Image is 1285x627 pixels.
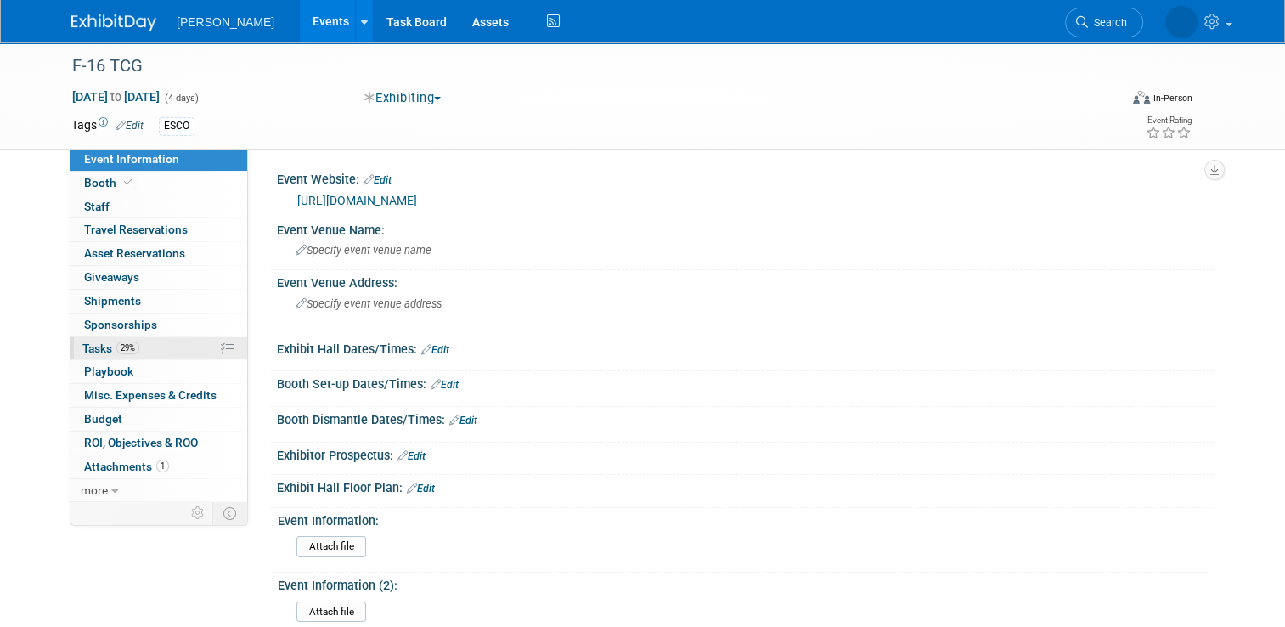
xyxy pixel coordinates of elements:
div: Event Rating [1146,116,1192,125]
a: Edit [421,344,449,356]
span: more [81,483,108,497]
span: ROI, Objectives & ROO [84,436,198,449]
div: Booth Set-up Dates/Times: [277,371,1214,393]
td: Personalize Event Tab Strip [183,502,213,524]
button: Exhibiting [358,89,448,107]
img: Format-Inperson.png [1133,91,1150,104]
div: In-Person [1153,92,1192,104]
img: Dale Miller [1165,6,1198,38]
a: Staff [70,195,247,218]
div: F-16 TCG [66,51,1097,82]
a: Edit [449,415,477,426]
div: Event Website: [277,167,1214,189]
a: Attachments1 [70,455,247,478]
a: Asset Reservations [70,242,247,265]
span: Booth [84,176,136,189]
span: Giveaways [84,270,139,284]
span: Travel Reservations [84,223,188,236]
span: 29% [116,342,139,354]
div: Booth Dismantle Dates/Times: [277,407,1214,429]
span: Staff [84,200,110,213]
span: [DATE] [DATE] [71,89,161,104]
span: [PERSON_NAME] [177,15,274,29]
a: Edit [397,450,426,462]
a: Booth [70,172,247,195]
a: Budget [70,408,247,431]
div: Event Information (2): [278,573,1206,594]
div: ESCO [159,117,194,135]
div: Exhibitor Prospectus: [277,443,1214,465]
span: Sponsorships [84,318,157,331]
a: Edit [431,379,459,391]
a: more [70,479,247,502]
div: Event Format [1027,88,1192,114]
a: Edit [116,120,144,132]
div: Event Venue Name: [277,217,1214,239]
a: [URL][DOMAIN_NAME] [297,194,417,207]
a: Travel Reservations [70,218,247,241]
a: ROI, Objectives & ROO [70,432,247,455]
div: Exhibit Hall Dates/Times: [277,336,1214,359]
span: Shipments [84,294,141,308]
a: Event Information [70,148,247,171]
span: Attachments [84,460,169,473]
a: Edit [364,174,392,186]
div: Event Information: [278,508,1206,529]
a: Shipments [70,290,247,313]
span: Asset Reservations [84,246,185,260]
span: Tasks [82,342,139,355]
i: Booth reservation complete [124,178,132,187]
img: ExhibitDay [71,14,156,31]
div: Event Venue Address: [277,270,1214,291]
span: Specify event venue name [296,244,431,257]
a: Edit [407,483,435,494]
span: Playbook [84,364,133,378]
a: Sponsorships [70,313,247,336]
td: Toggle Event Tabs [213,502,248,524]
span: Misc. Expenses & Credits [84,388,217,402]
a: Giveaways [70,266,247,289]
span: Budget [84,412,122,426]
div: Exhibit Hall Floor Plan: [277,475,1214,497]
span: to [108,90,124,104]
span: Event Information [84,152,179,166]
span: Specify event venue address [296,297,442,310]
a: Search [1065,8,1143,37]
td: Tags [71,116,144,136]
span: 1 [156,460,169,472]
a: Misc. Expenses & Credits [70,384,247,407]
a: Playbook [70,360,247,383]
span: Search [1088,16,1127,29]
a: Tasks29% [70,337,247,360]
span: (4 days) [163,93,199,104]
